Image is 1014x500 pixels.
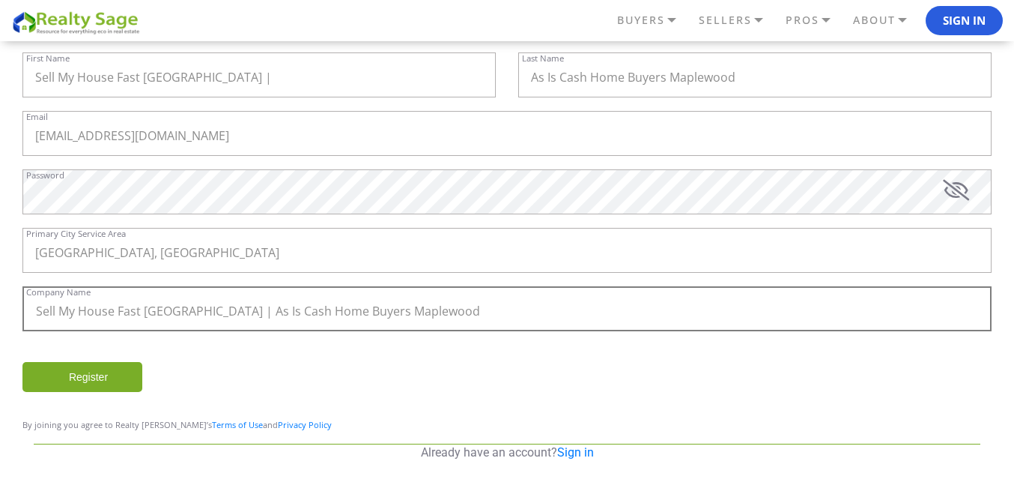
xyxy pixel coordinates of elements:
[695,7,782,33] a: SELLERS
[278,419,332,430] a: Privacy Policy
[34,445,980,461] p: Already have an account?
[212,419,263,430] a: Terms of Use
[926,6,1003,36] button: Sign In
[22,362,142,392] input: Register
[782,7,849,33] a: PROS
[26,112,48,121] label: Email
[849,7,926,33] a: ABOUT
[26,229,126,238] label: Primary City Service Area
[11,9,146,35] img: REALTY SAGE
[26,171,64,179] label: Password
[557,445,594,460] a: Sign in
[26,54,70,62] label: First Name
[26,288,91,296] label: Company Name
[22,419,332,430] span: By joining you agree to Realty [PERSON_NAME]’s and
[613,7,695,33] a: BUYERS
[522,54,564,62] label: Last Name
